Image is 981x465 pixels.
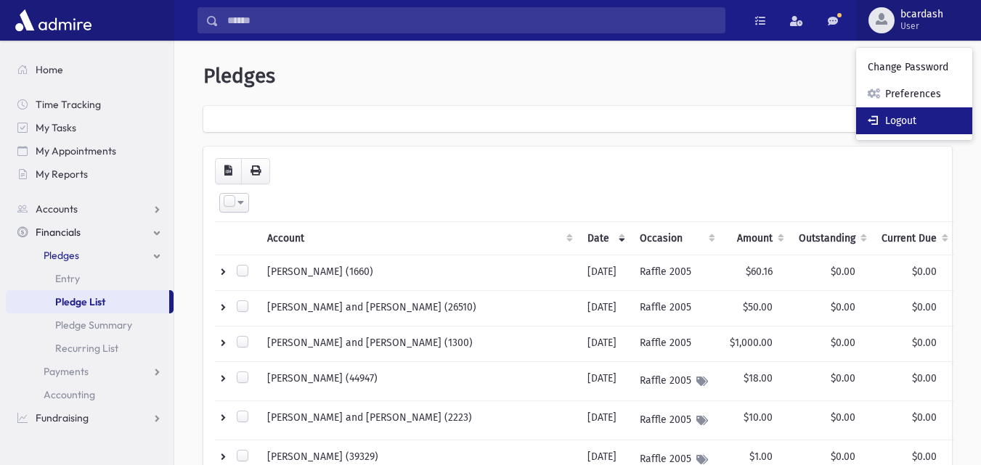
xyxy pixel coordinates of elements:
a: Entry [6,267,174,290]
span: bcardash [900,9,943,20]
button: CSV [215,158,242,184]
span: Pledges [44,249,79,262]
span: Time Tracking [36,98,101,111]
td: $50.00 [721,290,790,326]
th: Occasion : activate to sort column ascending [631,221,721,255]
span: Pledges [203,64,275,88]
span: $0.00 [831,450,855,463]
span: $0.00 [912,301,937,313]
button: Print [241,158,270,184]
th: Amount: activate to sort column ascending [721,221,790,255]
span: $0.00 [912,266,937,278]
span: $0.00 [831,266,855,278]
span: $0.00 [912,372,937,384]
span: Pledge Summary [55,318,132,332]
a: Preferences [856,81,972,107]
a: Pledge List [6,290,169,313]
span: User [900,20,943,32]
td: Raffle 2005 [631,290,721,326]
span: Financials [36,226,81,239]
span: My Reports [36,168,88,181]
span: My Tasks [36,121,76,134]
span: Recurring List [55,342,118,355]
span: Home [36,63,63,76]
a: Logout [856,107,972,134]
a: My Tasks [6,116,174,139]
a: Pledges [6,244,174,267]
span: Pledge List [55,295,105,308]
a: My Reports [6,162,174,186]
span: Accounting [44,388,95,401]
span: $0.00 [912,337,937,349]
th: Date: activate to sort column ascending [579,221,631,255]
a: Accounts [6,197,174,221]
a: Recurring List [6,337,174,360]
a: Change Password [856,54,972,81]
a: Pledge Summary [6,313,174,337]
td: $10.00 [721,400,790,440]
td: [PERSON_NAME] and [PERSON_NAME] (2223) [259,400,579,440]
td: Raffle 2005 [631,400,721,440]
td: $60.16 [721,255,790,290]
a: Payments [6,360,174,383]
a: Financials [6,221,174,244]
input: Search [219,7,725,33]
span: Fundraising [36,411,89,424]
td: [PERSON_NAME] and [PERSON_NAME] (1300) [259,326,579,361]
span: $0.00 [831,372,855,384]
th: Outstanding: activate to sort column ascending [790,221,873,255]
span: $0.00 [831,301,855,313]
span: $0.00 [912,411,937,424]
td: [DATE] [579,361,631,400]
span: $0.00 [912,450,937,463]
span: My Appointments [36,144,116,157]
td: [DATE] [579,255,631,290]
td: [DATE] [579,290,631,326]
td: [PERSON_NAME] (44947) [259,361,579,400]
span: $0.00 [831,411,855,424]
span: Entry [55,272,80,285]
img: AdmirePro [12,6,95,35]
td: [DATE] [579,326,631,361]
span: Accounts [36,202,78,215]
th: Current Due: activate to sort column ascending [873,221,954,255]
a: Home [6,58,174,81]
span: $0.00 [831,337,855,349]
a: Time Tracking [6,93,174,116]
td: Raffle 2005 [631,326,721,361]
a: My Appointments [6,139,174,162]
a: Fundraising [6,406,174,429]
td: Raffle 2005 [631,361,721,400]
td: $1,000.00 [721,326,790,361]
th: Account: activate to sort column ascending [259,221,579,255]
td: $18.00 [721,361,790,400]
a: Accounting [6,383,174,406]
td: [PERSON_NAME] (1660) [259,255,579,290]
td: Raffle 2005 [631,255,721,290]
span: Payments [44,365,89,378]
td: [DATE] [579,400,631,440]
td: [PERSON_NAME] and [PERSON_NAME] (26510) [259,290,579,326]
